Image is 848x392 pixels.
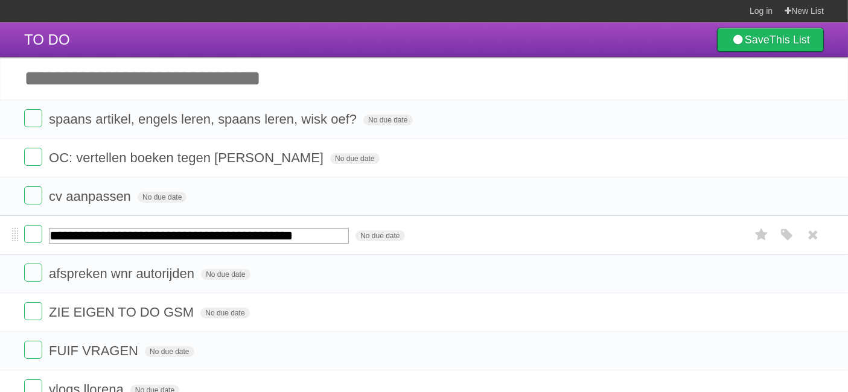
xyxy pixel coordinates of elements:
span: spaans artikel, engels leren, spaans leren, wisk oef? [49,112,360,127]
label: Done [24,264,42,282]
label: Done [24,186,42,204]
span: No due date [201,269,250,280]
span: No due date [363,115,412,125]
span: afspreken wnr autorijden [49,266,197,281]
span: No due date [330,153,379,164]
a: SaveThis List [717,28,824,52]
label: Done [24,225,42,243]
span: No due date [138,192,186,203]
span: cv aanpassen [49,189,134,204]
span: TO DO [24,31,70,48]
label: Star task [750,225,773,245]
span: ZIE EIGEN TO DO GSM [49,305,197,320]
label: Done [24,109,42,127]
span: OC: vertellen boeken tegen [PERSON_NAME] [49,150,327,165]
label: Done [24,341,42,359]
label: Done [24,148,42,166]
span: No due date [200,308,249,318]
label: Done [24,302,42,320]
span: FUIF VRAGEN [49,343,141,358]
span: No due date [145,346,194,357]
b: This List [770,34,810,46]
span: No due date [355,230,404,241]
